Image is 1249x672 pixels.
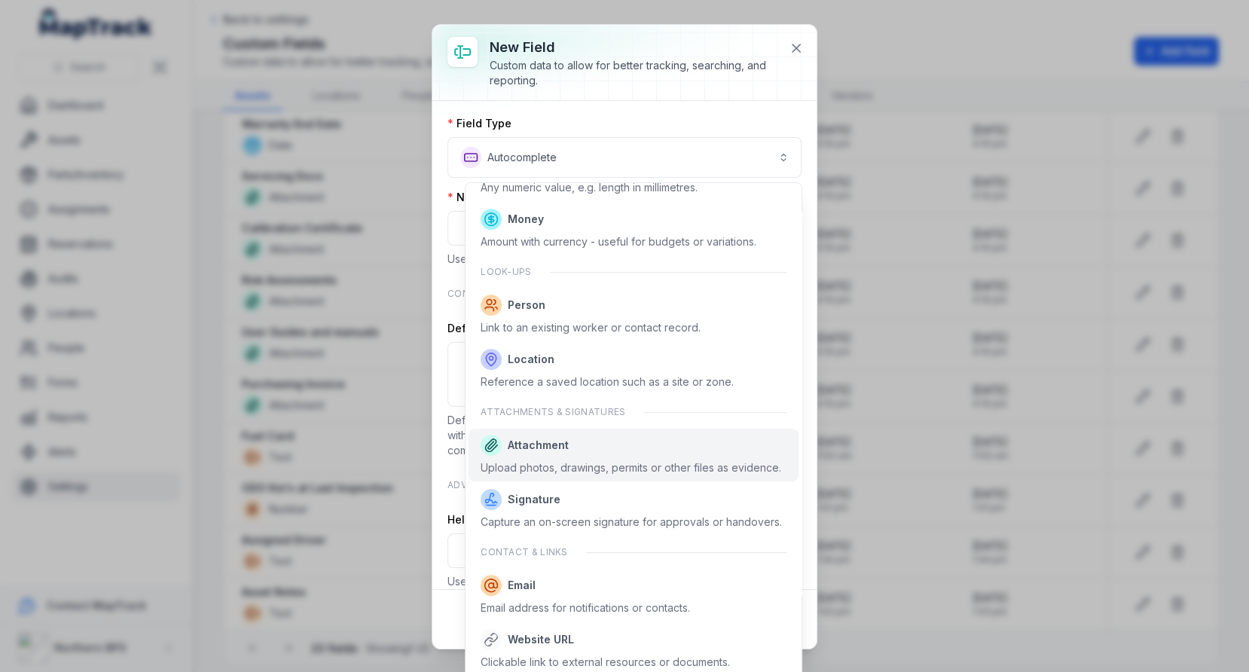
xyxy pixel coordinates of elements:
[481,374,734,389] div: Reference a saved location such as a site or zone.
[508,212,544,227] span: Money
[508,578,536,593] span: Email
[469,397,798,427] div: Attachments & signatures
[481,180,698,195] div: Any numeric value, e.g. length in millimetres.
[508,298,545,313] span: Person
[481,320,701,335] div: Link to an existing worker or contact record.
[469,257,798,287] div: Look-ups
[481,655,730,670] div: Clickable link to external resources or documents.
[447,137,802,178] button: Autocomplete
[481,234,756,249] div: Amount with currency - useful for budgets or variations.
[508,438,569,453] span: Attachment
[481,460,781,475] div: Upload photos, drawings, permits or other files as evidence.
[481,600,690,615] div: Email address for notifications or contacts.
[508,492,560,507] span: Signature
[508,632,574,647] span: Website URL
[469,537,798,567] div: Contact & links
[481,515,782,530] div: Capture an on-screen signature for approvals or handovers.
[508,352,554,367] span: Location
